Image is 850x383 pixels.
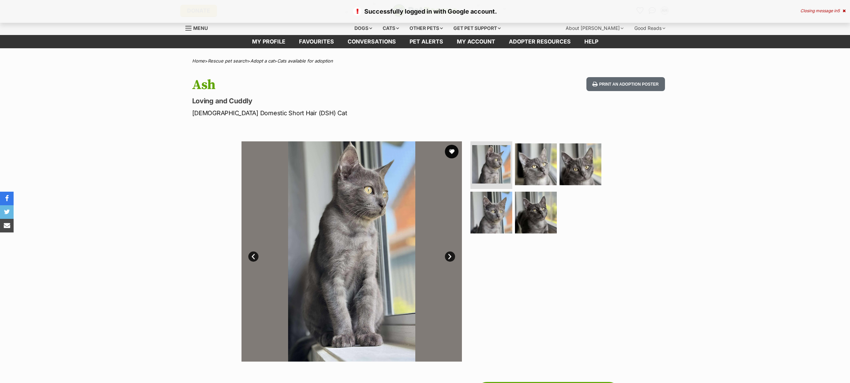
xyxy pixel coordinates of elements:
[445,145,459,158] button: favourite
[405,21,448,35] div: Other pets
[192,108,480,118] p: [DEMOGRAPHIC_DATA] Domestic Short Hair (DSH) Cat
[470,192,512,233] img: Photo of Ash
[403,35,450,48] a: Pet alerts
[561,21,628,35] div: About [PERSON_NAME]
[292,35,341,48] a: Favourites
[192,58,205,64] a: Home
[450,35,502,48] a: My account
[7,7,843,16] p: Successfully logged in with Google account.
[630,21,670,35] div: Good Reads
[515,143,557,185] img: Photo of Ash
[193,25,208,31] span: Menu
[192,96,480,106] p: Loving and Cuddly
[578,35,605,48] a: Help
[449,21,505,35] div: Get pet support
[800,8,846,13] div: Closing message in
[250,58,274,64] a: Adopt a cat
[245,35,292,48] a: My profile
[248,251,259,262] a: Prev
[560,143,601,185] img: Photo of Ash
[341,35,403,48] a: conversations
[445,251,455,262] a: Next
[175,58,675,64] div: > > >
[515,192,557,233] img: Photo of Ash
[185,21,213,34] a: Menu
[502,35,578,48] a: Adopter resources
[350,21,377,35] div: Dogs
[378,21,404,35] div: Cats
[208,58,247,64] a: Rescue pet search
[586,77,665,91] button: Print an adoption poster
[192,77,480,93] h1: Ash
[472,145,511,184] img: Photo of Ash
[837,8,840,13] span: 5
[241,141,462,362] img: Photo of Ash
[277,58,333,64] a: Cats available for adoption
